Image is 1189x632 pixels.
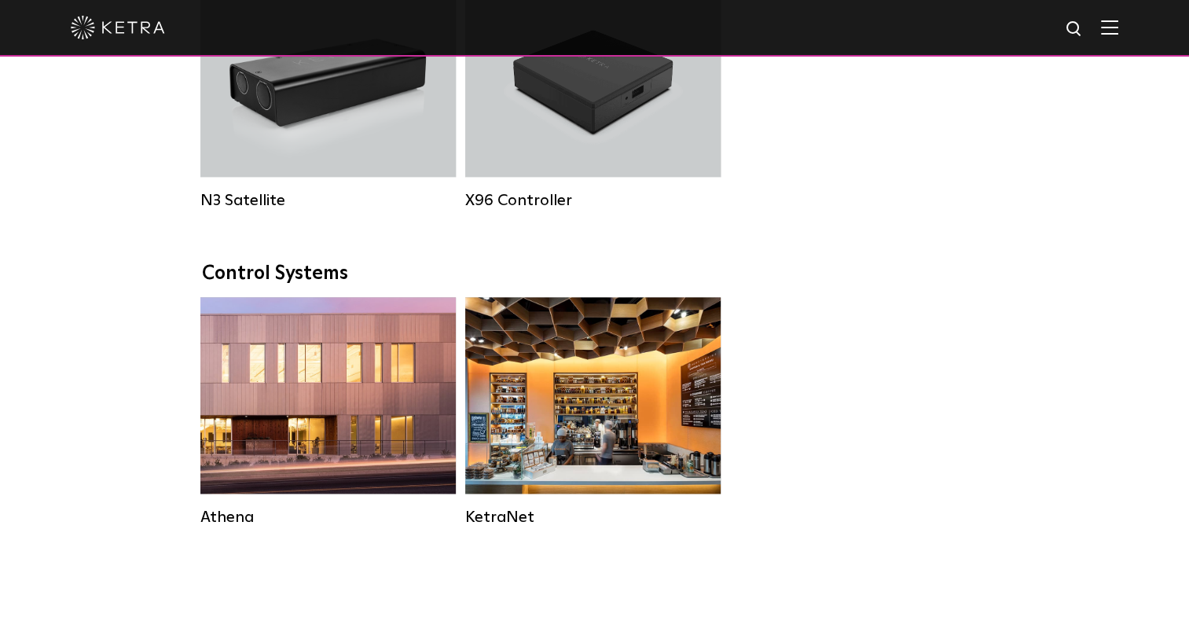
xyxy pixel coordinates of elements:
a: Athena Commercial Solution [200,297,456,527]
img: Hamburger%20Nav.svg [1101,20,1118,35]
img: ketra-logo-2019-white [71,16,165,39]
div: KetraNet [465,508,721,527]
div: N3 Satellite [200,191,456,210]
a: KetraNet Legacy System [465,297,721,527]
img: search icon [1065,20,1084,39]
div: Control Systems [202,263,988,285]
div: X96 Controller [465,191,721,210]
div: Athena [200,508,456,527]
